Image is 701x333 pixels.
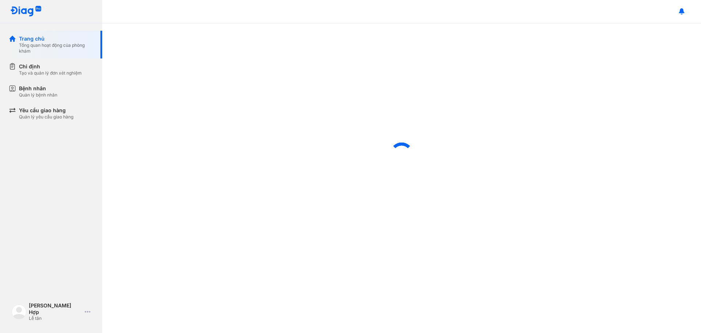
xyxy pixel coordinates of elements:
[19,35,93,42] div: Trang chủ
[19,70,82,76] div: Tạo và quản lý đơn xét nghiệm
[19,63,82,70] div: Chỉ định
[12,304,26,319] img: logo
[29,302,82,315] div: [PERSON_NAME] Hợp
[10,6,42,17] img: logo
[19,92,57,98] div: Quản lý bệnh nhân
[19,42,93,54] div: Tổng quan hoạt động của phòng khám
[29,315,82,321] div: Lễ tân
[19,114,73,120] div: Quản lý yêu cầu giao hàng
[19,107,73,114] div: Yêu cầu giao hàng
[19,85,57,92] div: Bệnh nhân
